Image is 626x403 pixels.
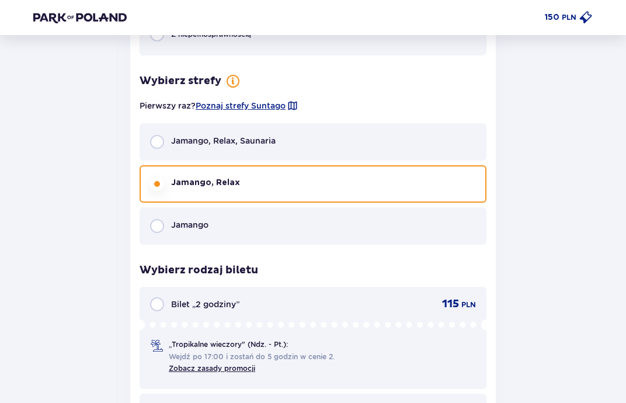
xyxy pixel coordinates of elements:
[169,339,288,350] span: „Tropikalne wieczory" (Ndz. - Pt.):
[196,100,286,112] a: Poznaj strefy Suntago
[171,135,276,147] span: Jamango, Relax, Saunaria
[442,297,459,311] span: 115
[545,12,559,23] p: 150
[33,12,127,23] img: Park of Poland logo
[169,364,255,373] a: Zobacz zasady promocji
[171,298,239,310] span: Bilet „2 godziny”
[171,219,208,231] span: Jamango
[169,352,335,362] span: Wejdź po 17:00 i zostań do 5 godzin w cenie 2.
[171,177,240,189] span: Jamango, Relax
[140,74,221,88] h3: Wybierz strefy
[140,263,258,277] h3: Wybierz rodzaj biletu
[562,12,576,23] p: PLN
[461,300,476,310] span: PLN
[140,100,298,112] p: Pierwszy raz?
